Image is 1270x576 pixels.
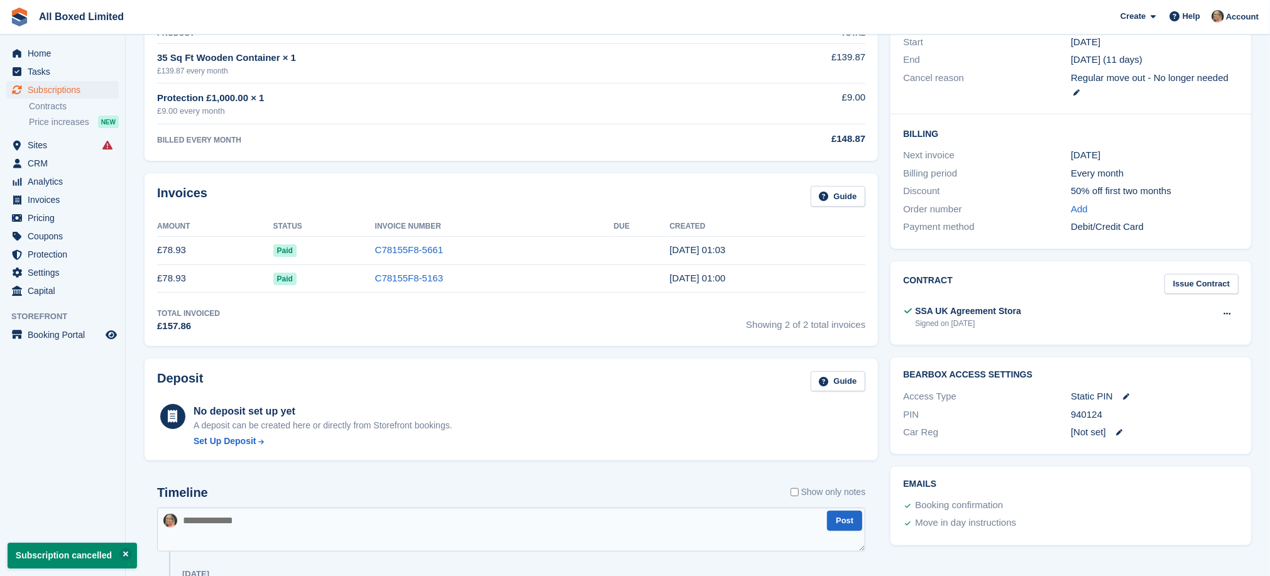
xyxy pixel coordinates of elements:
div: End [903,53,1071,67]
td: £78.93 [157,264,273,293]
div: Car Reg [903,425,1071,440]
a: Set Up Deposit [194,435,452,448]
span: Storefront [11,310,125,323]
div: Cancel reason [903,71,1071,99]
a: menu [6,155,119,172]
div: Access Type [903,389,1071,404]
div: Discount [903,184,1071,198]
div: Payment method [903,220,1071,234]
div: Move in day instructions [915,516,1016,531]
div: £148.87 [726,132,865,146]
button: Post [827,511,862,531]
label: Show only notes [791,486,866,499]
a: menu [6,227,119,245]
span: Price increases [29,116,89,128]
time: 2025-06-29 00:00:53 UTC [670,273,726,283]
h2: BearBox Access Settings [903,370,1239,380]
td: £9.00 [726,84,865,124]
span: [DATE] (11 days) [1071,54,1142,65]
th: Status [273,217,375,237]
span: Showing 2 of 2 total invoices [746,308,865,334]
span: Protection [28,246,103,263]
a: menu [6,264,119,281]
a: menu [6,173,119,190]
h2: Billing [903,127,1239,139]
div: No deposit set up yet [194,404,452,419]
a: Preview store [104,327,119,342]
th: Amount [157,217,273,237]
span: Sites [28,136,103,154]
h2: Deposit [157,371,203,392]
span: Booking Portal [28,326,103,344]
span: Account [1226,11,1259,23]
span: Create [1120,10,1146,23]
a: menu [6,246,119,263]
a: menu [6,45,119,62]
div: NEW [98,116,119,128]
div: 50% off first two months [1071,184,1239,198]
th: Created [670,217,866,237]
span: Help [1183,10,1200,23]
div: Signed on [DATE] [915,318,1021,329]
a: C78155F8-5163 [375,273,443,283]
div: PIN [903,408,1071,422]
div: Booking confirmation [915,498,1003,513]
th: Due [614,217,670,237]
a: Price increases NEW [29,115,119,129]
a: menu [6,63,119,80]
span: Paid [273,244,297,257]
img: Sandie Mills [163,514,177,528]
span: CRM [28,155,103,172]
span: Home [28,45,103,62]
a: Issue Contract [1164,274,1239,295]
a: C78155F8-5661 [375,244,443,255]
div: Debit/Credit Card [1071,220,1239,234]
td: £78.93 [157,236,273,264]
span: Pricing [28,209,103,227]
a: menu [6,191,119,209]
span: Subscriptions [28,81,103,99]
a: menu [6,136,119,154]
div: 35 Sq Ft Wooden Container × 1 [157,51,726,65]
span: Capital [28,282,103,300]
span: Regular move out - No longer needed [1071,72,1229,83]
a: Guide [811,186,866,207]
div: [DATE] [1071,148,1239,163]
div: Billing period [903,166,1071,181]
img: Sandie Mills [1212,10,1224,23]
td: £139.87 [726,43,865,83]
input: Show only notes [791,486,799,499]
div: Next invoice [903,148,1071,163]
time: 2025-07-29 00:03:36 UTC [670,244,726,255]
div: Static PIN [1071,389,1239,404]
div: £9.00 every month [157,105,726,117]
div: Total Invoiced [157,308,220,319]
div: SSA UK Agreement Stora [915,305,1021,318]
span: Tasks [28,63,103,80]
div: £139.87 every month [157,65,726,77]
div: BILLED EVERY MONTH [157,134,726,146]
time: 2025-06-29 00:00:00 UTC [1071,35,1100,50]
p: Subscription cancelled [8,543,137,568]
span: Settings [28,264,103,281]
a: menu [6,81,119,99]
img: stora-icon-8386f47178a22dfd0bd8f6a31ec36ba5ce8667c1dd55bd0f319d3a0aa187defe.svg [10,8,29,26]
div: 940124 [1071,408,1239,422]
a: menu [6,209,119,227]
span: Paid [273,273,297,285]
h2: Timeline [157,486,208,500]
h2: Contract [903,274,953,295]
a: Contracts [29,101,119,112]
span: Invoices [28,191,103,209]
a: All Boxed Limited [34,6,129,27]
p: A deposit can be created here or directly from Storefront bookings. [194,419,452,432]
span: Analytics [28,173,103,190]
div: Start [903,35,1071,50]
div: Protection £1,000.00 × 1 [157,91,726,106]
h2: Emails [903,479,1239,489]
div: Every month [1071,166,1239,181]
a: Add [1071,202,1088,217]
a: Guide [811,371,866,392]
div: £157.86 [157,319,220,334]
a: menu [6,326,119,344]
